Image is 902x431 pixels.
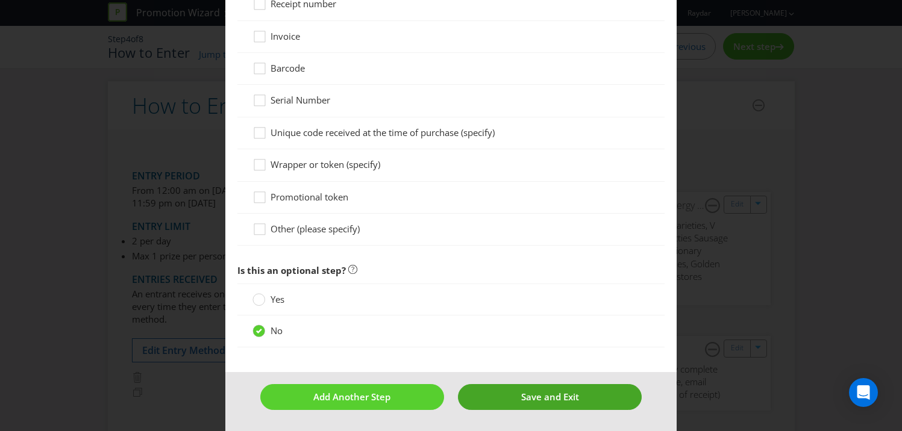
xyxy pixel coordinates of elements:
[271,126,495,138] span: Unique code received at the time of purchase (specify)
[313,391,390,403] span: Add Another Step
[237,264,346,276] span: Is this an optional step?
[521,391,579,403] span: Save and Exit
[271,223,360,235] span: Other (please specify)
[271,191,348,203] span: Promotional token
[849,378,878,407] div: Open Intercom Messenger
[271,293,284,305] span: Yes
[271,94,330,106] span: Serial Number
[458,384,642,410] button: Save and Exit
[271,158,380,170] span: Wrapper or token (specify)
[260,384,444,410] button: Add Another Step
[271,324,283,336] span: No
[271,30,300,42] span: Invoice
[271,62,305,74] span: Barcode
